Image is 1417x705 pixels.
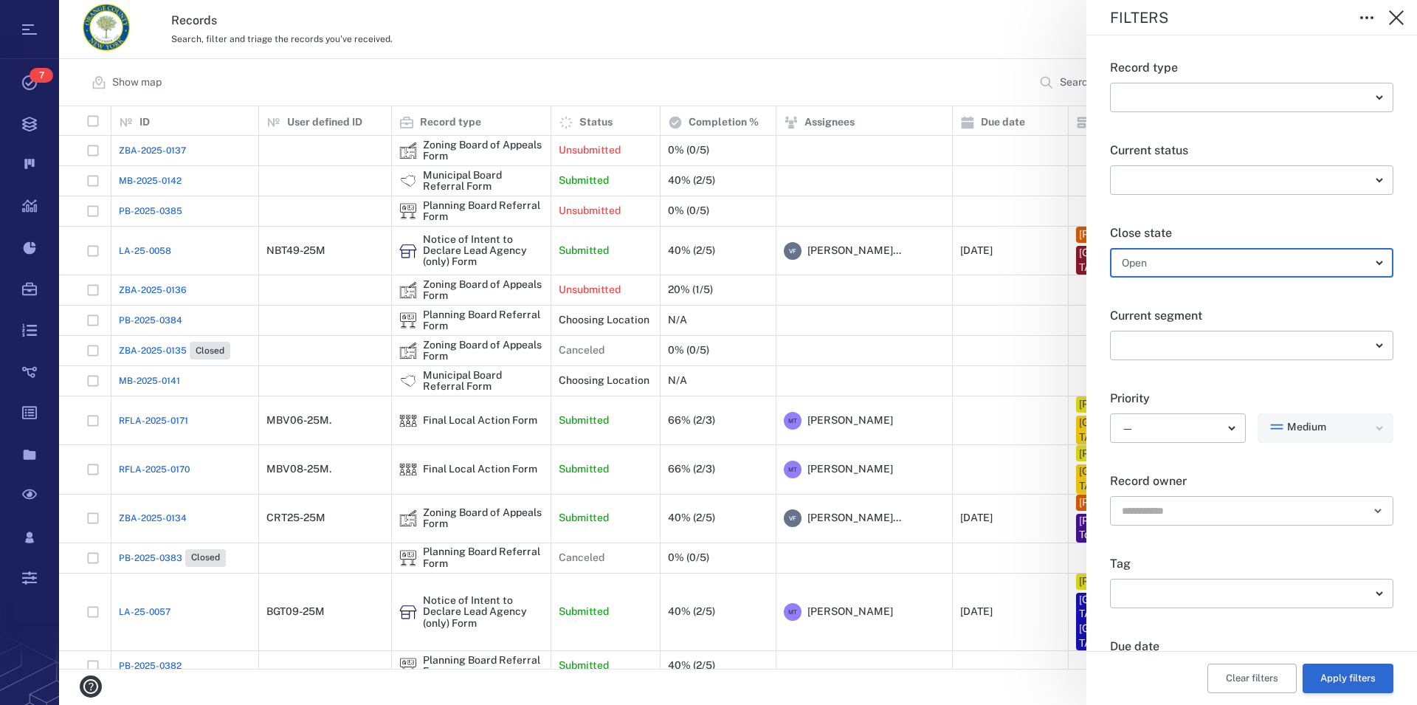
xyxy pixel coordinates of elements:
p: Priority [1110,390,1393,407]
p: Current status [1110,142,1393,159]
span: Help [33,10,62,24]
p: Record owner [1110,472,1393,490]
div: Filters [1110,10,1340,25]
p: Record type [1110,59,1393,77]
p: Close state [1110,224,1393,242]
button: Apply filters [1303,664,1393,693]
span: 7 [30,68,53,83]
p: Tag [1110,555,1393,573]
button: Close [1382,3,1411,32]
p: Due date [1110,638,1393,656]
div: — [1122,420,1222,437]
div: Open [1122,255,1370,272]
span: Medium [1287,420,1326,435]
button: Clear filters [1207,664,1297,693]
p: Current segment [1110,307,1393,325]
button: Open [1368,501,1388,521]
button: Toggle to Edit Boxes [1352,3,1382,32]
